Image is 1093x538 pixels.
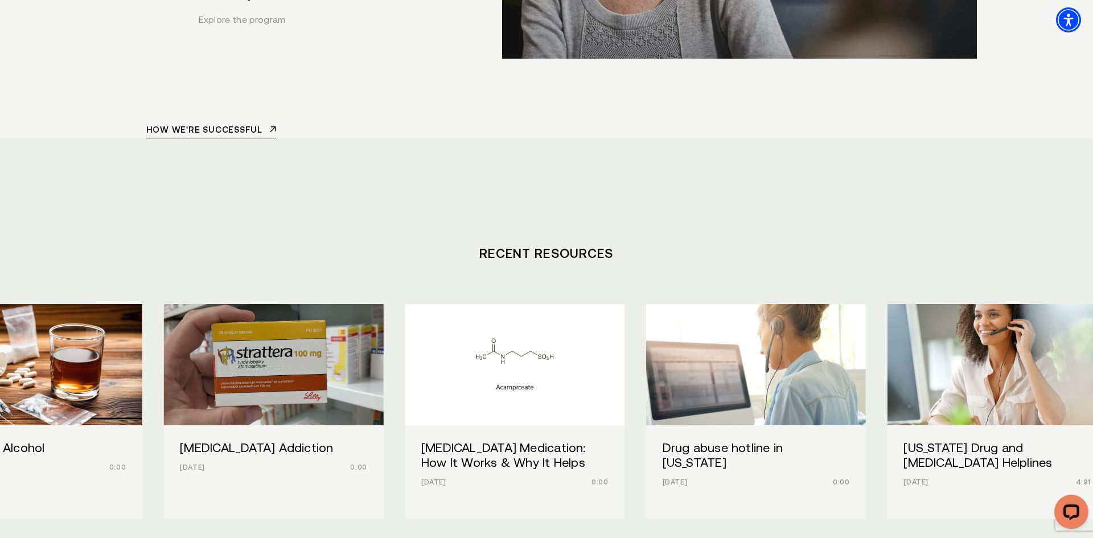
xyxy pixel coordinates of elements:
span: 4:91 [1076,478,1091,486]
p: [DATE] [903,478,1069,486]
div: / [646,304,866,519]
p: [DATE] [180,463,346,471]
a: How we're successful [146,125,276,139]
h3: [US_STATE] Drug and [MEDICAL_DATA] Helplines [903,441,1091,470]
img: Campral Medication: How It Works & Why It Helps [405,304,624,426]
a: Drug abuse hotline in New Hampshire Drug abuse hotline in [US_STATE] [DATE] 0:00 [646,304,866,519]
p: [DATE] [663,478,828,486]
iframe: LiveChat chat widget [1045,490,1093,538]
span: 0:00 [109,463,126,471]
div: Accessibility Menu [1056,7,1081,32]
h3: [MEDICAL_DATA] Medication: How It Works & Why It Helps [421,441,609,470]
img: Strattera Addiction [153,298,394,432]
span: 0:00 [833,478,849,486]
img: Drug abuse hotline in New Hampshire [646,304,866,426]
h3: Drug abuse hotline in [US_STATE] [663,441,850,470]
a: Recent Resources [479,246,613,261]
span: 0:00 [350,463,367,471]
h3: [MEDICAL_DATA] Addiction [180,441,367,455]
span: 0:00 [591,478,608,486]
div: / [405,304,624,519]
a: Strattera Addiction [MEDICAL_DATA] Addiction [DATE] 0:00 [164,304,384,519]
p: [DATE] [421,478,587,486]
div: / [164,304,384,519]
a: Campral Medication: How It Works & Why It Helps [MEDICAL_DATA] Medication: How It Works & Why It ... [405,304,624,519]
a: Explore the program [199,15,285,24]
